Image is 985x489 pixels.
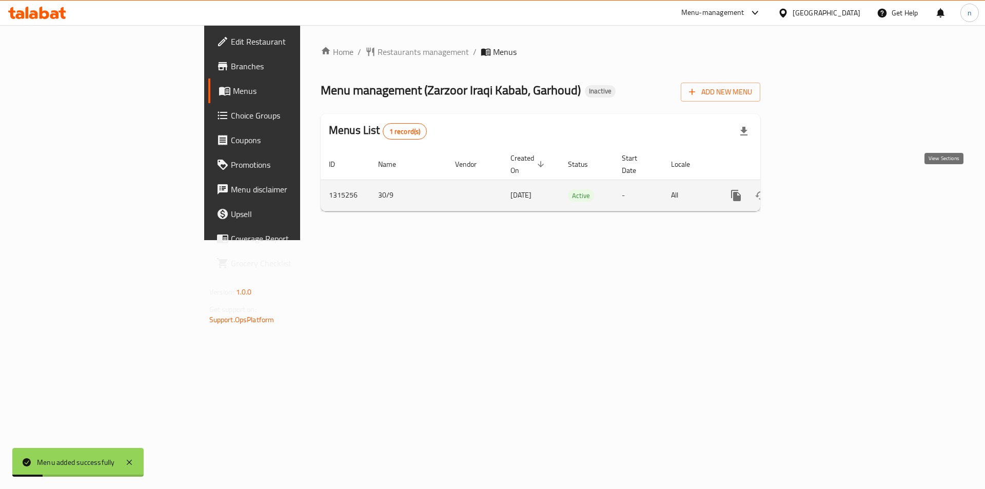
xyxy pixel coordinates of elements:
[614,180,663,211] td: -
[383,123,427,140] div: Total records count
[329,123,427,140] h2: Menus List
[208,29,369,54] a: Edit Restaurant
[510,188,531,202] span: [DATE]
[329,158,348,170] span: ID
[231,232,361,245] span: Coverage Report
[716,149,831,180] th: Actions
[231,159,361,171] span: Promotions
[208,79,369,103] a: Menus
[968,7,972,18] span: n
[321,79,581,102] span: Menu management ( Zarzoor Iraqi Kabab, Garhoud )
[208,54,369,79] a: Branches
[681,83,760,102] button: Add New Menu
[231,35,361,48] span: Edit Restaurant
[231,183,361,195] span: Menu disclaimer
[378,46,469,58] span: Restaurants management
[568,158,601,170] span: Status
[231,208,361,220] span: Upsell
[236,285,252,299] span: 1.0.0
[208,202,369,226] a: Upsell
[370,180,447,211] td: 30/9
[321,46,760,58] nav: breadcrumb
[231,257,361,269] span: Grocery Checklist
[748,183,773,208] button: Change Status
[378,158,409,170] span: Name
[732,119,756,144] div: Export file
[321,149,831,211] table: enhanced table
[585,87,616,95] span: Inactive
[231,60,361,72] span: Branches
[671,158,703,170] span: Locale
[681,7,744,19] div: Menu-management
[208,128,369,152] a: Coupons
[209,285,234,299] span: Version:
[208,152,369,177] a: Promotions
[209,303,257,316] span: Get support on:
[208,251,369,276] a: Grocery Checklist
[209,313,274,326] a: Support.OpsPlatform
[208,103,369,128] a: Choice Groups
[510,152,547,177] span: Created On
[365,46,469,58] a: Restaurants management
[663,180,716,211] td: All
[493,46,517,58] span: Menus
[383,127,427,136] span: 1 record(s)
[231,134,361,146] span: Coupons
[208,177,369,202] a: Menu disclaimer
[37,457,115,468] div: Menu added successfully
[231,109,361,122] span: Choice Groups
[473,46,477,58] li: /
[622,152,651,177] span: Start Date
[233,85,361,97] span: Menus
[455,158,490,170] span: Vendor
[585,85,616,97] div: Inactive
[724,183,748,208] button: more
[689,86,752,99] span: Add New Menu
[793,7,860,18] div: [GEOGRAPHIC_DATA]
[208,226,369,251] a: Coverage Report
[568,190,594,202] span: Active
